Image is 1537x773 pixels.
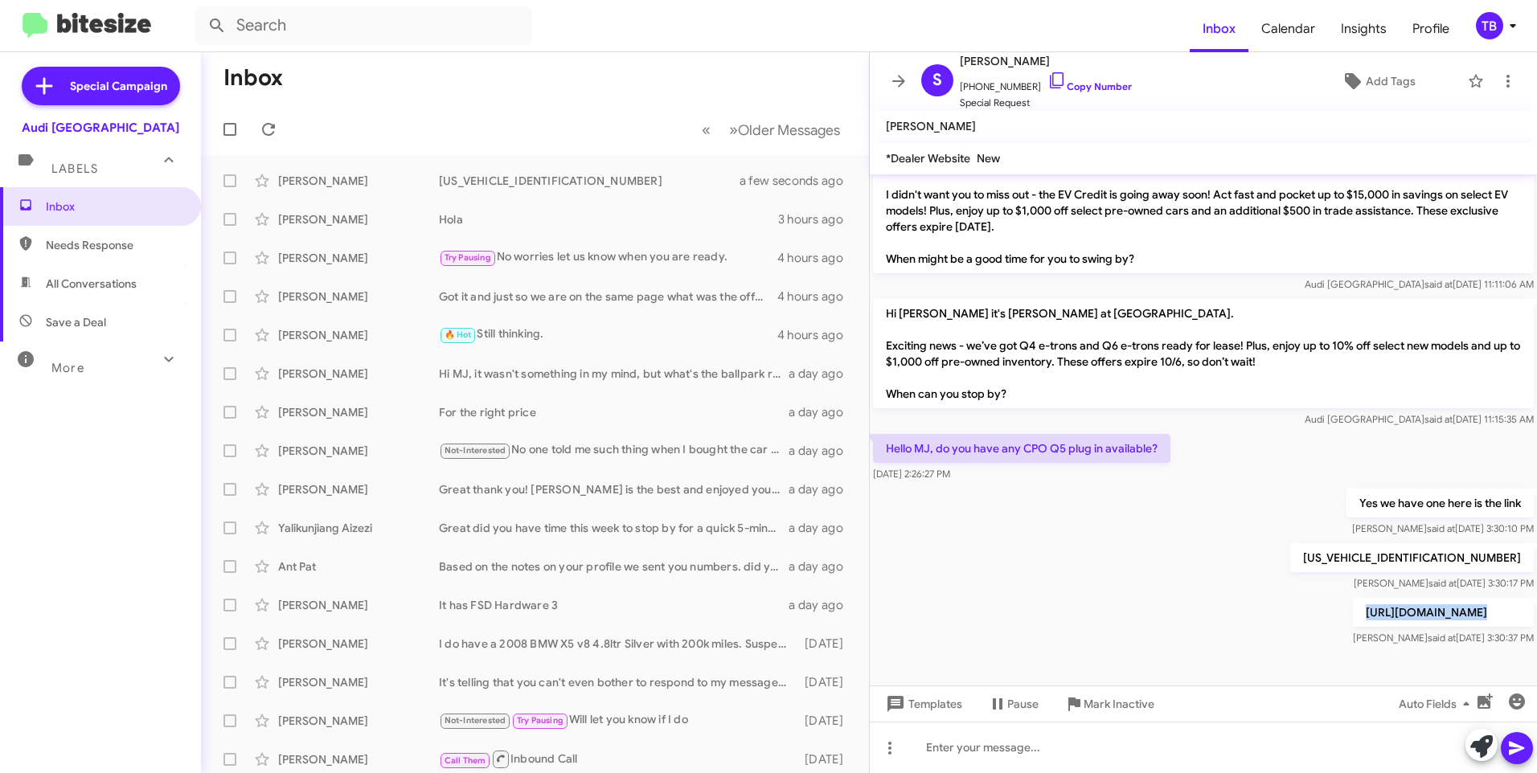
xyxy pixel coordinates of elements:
div: [DATE] [797,636,856,652]
div: Will let you know if I do [439,711,797,730]
div: [DATE] [797,713,856,729]
span: Not-Interested [445,715,506,726]
a: Calendar [1248,6,1328,52]
div: Hi MJ, it wasn't something in my mind, but what's the ballpark range you are thinking? [439,366,789,382]
span: said at [1428,632,1456,644]
div: 4 hours ago [777,327,856,343]
a: Insights [1328,6,1400,52]
button: Auto Fields [1386,689,1489,718]
span: Try Pausing [517,715,564,726]
div: 3 hours ago [778,211,856,227]
div: 4 hours ago [777,250,856,266]
div: a day ago [789,366,856,382]
div: [DATE] [797,674,856,690]
div: [PERSON_NAME] [278,366,439,382]
a: Profile [1400,6,1462,52]
span: 🔥 Hot [445,329,472,340]
span: Special Campaign [70,78,167,94]
div: [PERSON_NAME] [278,173,439,189]
div: [PERSON_NAME] [278,211,439,227]
p: [URL][DOMAIN_NAME] [1353,598,1534,627]
span: All Conversations [46,276,137,292]
span: More [51,361,84,375]
span: [DATE] 2:26:27 PM [873,468,950,480]
div: No one told me such thing when I bought the car and audi care package. [439,441,789,460]
span: Templates [883,689,962,718]
div: [PERSON_NAME] [278,404,439,420]
button: Add Tags [1297,67,1460,96]
div: [PERSON_NAME] [278,597,439,613]
span: » [729,120,738,140]
div: Great did you have time this week to stop by for a quick 5-minute appraisal? [439,520,789,536]
div: Audi [GEOGRAPHIC_DATA] [22,120,179,136]
div: [PERSON_NAME] [278,288,439,305]
span: Needs Response [46,237,182,253]
div: Got it and just so we are on the same page what was the offer you originally offered? [439,288,777,305]
span: said at [1424,413,1453,425]
div: a day ago [789,520,856,536]
div: No worries let us know when you are ready. [439,248,777,267]
span: said at [1427,522,1455,534]
div: It's telling that you can't even bother to respond to my message. Do you even care about customer... [439,674,797,690]
span: Auto Fields [1399,689,1476,718]
span: [PERSON_NAME] [886,119,976,133]
span: [PERSON_NAME] [DATE] 3:30:17 PM [1354,577,1534,589]
div: a few seconds ago [760,173,856,189]
div: [PERSON_NAME] [278,674,439,690]
div: [PERSON_NAME] [278,713,439,729]
span: S [932,67,942,93]
span: Save a Deal [46,314,106,330]
div: [DATE] [797,751,856,767]
span: Older Messages [738,121,840,139]
p: Yes we have one here is the link [1346,489,1534,517]
div: [PERSON_NAME] [278,751,439,767]
div: a day ago [789,558,856,575]
span: Labels [51,162,98,176]
span: Call Them [445,755,486,766]
span: Pause [1007,689,1039,718]
div: 4 hours ago [777,288,856,305]
span: [PHONE_NUMBER] [960,71,1132,95]
span: *Dealer Website [886,151,970,166]
div: [PERSON_NAME] [278,443,439,459]
span: [PERSON_NAME] [960,51,1132,71]
div: Still thinking. [439,325,777,344]
div: Yalikunjiang Aizezi [278,520,439,536]
span: said at [1428,577,1457,589]
div: [PERSON_NAME] [278,481,439,497]
nav: Page navigation example [693,113,850,146]
div: a day ago [789,404,856,420]
h1: Inbox [223,65,283,91]
p: Hi [PERSON_NAME] it's [PERSON_NAME] at [GEOGRAPHIC_DATA]. Exciting news - we’ve got Q4 e-trons an... [873,299,1534,408]
p: Hi [PERSON_NAME] it's [PERSON_NAME] at [GEOGRAPHIC_DATA]. I didn't want you to miss out - the EV ... [873,148,1534,273]
div: a day ago [789,481,856,497]
div: [PERSON_NAME] [278,636,439,652]
span: « [702,120,711,140]
button: Pause [975,689,1051,718]
button: Next [719,113,850,146]
div: [US_VEHICLE_IDENTIFICATION_NUMBER] [439,173,760,189]
span: Not-Interested [445,445,506,456]
input: Search [195,6,532,45]
a: Inbox [1190,6,1248,52]
span: Inbox [46,198,182,215]
span: New [977,151,1000,166]
button: Templates [870,689,975,718]
div: Based on the notes on your profile we sent you numbers. did you have time to go over those number... [439,558,789,575]
span: [PERSON_NAME] [DATE] 3:30:10 PM [1352,522,1534,534]
div: Ant Pat [278,558,439,575]
span: Special Request [960,95,1132,111]
p: Hello MJ, do you have any CPO Q5 plug in available? [873,434,1170,463]
div: I do have a 2008 BMW X5 v8 4.8ltr Silver with 200k miles. Suspect policy would send it to auction... [439,636,797,652]
div: For the right price [439,404,789,420]
button: TB [1462,12,1519,39]
span: Add Tags [1366,67,1416,96]
div: TB [1476,12,1503,39]
span: Try Pausing [445,252,491,263]
a: Special Campaign [22,67,180,105]
p: [US_VEHICLE_IDENTIFICATION_NUMBER] [1290,543,1534,572]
